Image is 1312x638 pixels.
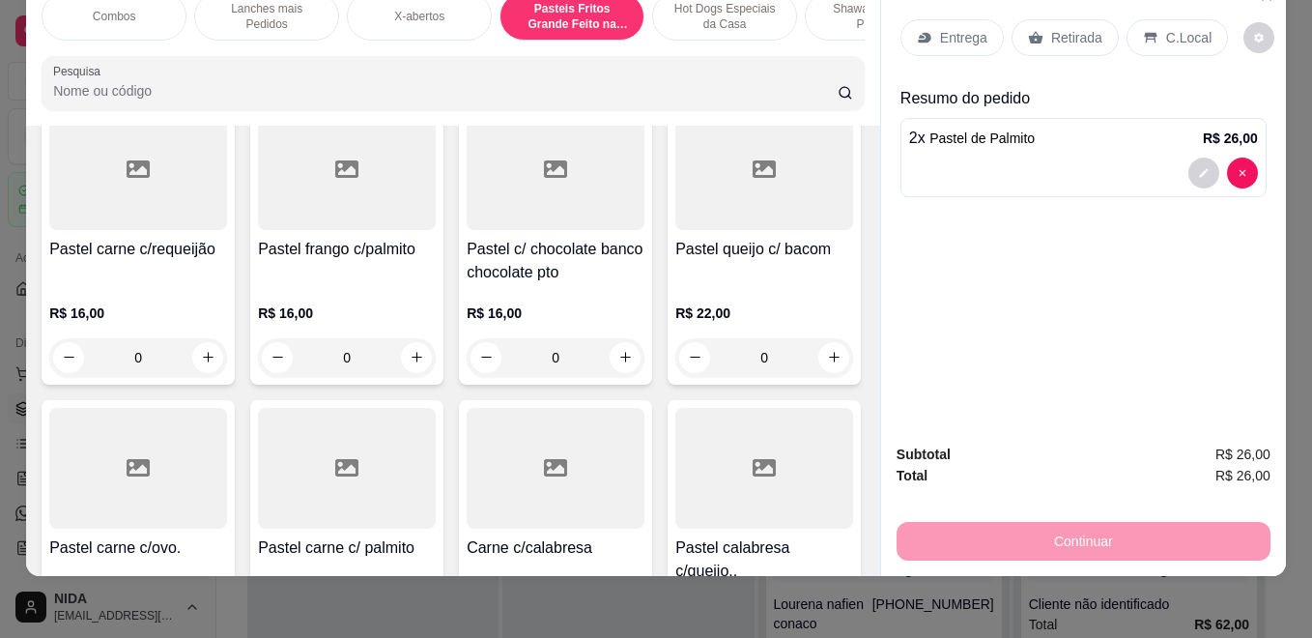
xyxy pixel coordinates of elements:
[821,1,933,32] p: Shawarmas mais Pedidos
[516,1,628,32] p: Pasteis Fritos Grande Feito na Hora
[929,130,1035,146] span: Pastel de Palmito
[471,342,501,373] button: decrease-product-quantity
[675,536,853,583] h4: Pastel calabresa c/queijo..
[467,238,644,284] h4: Pastel c/ chocolate banco chocolate pto
[49,304,227,323] p: R$ 16,00
[1051,28,1102,47] p: Retirada
[1188,158,1219,188] button: decrease-product-quantity
[1215,465,1270,486] span: R$ 26,00
[49,238,227,261] h4: Pastel carne c/requeijão
[262,342,293,373] button: decrease-product-quantity
[192,342,223,373] button: increase-product-quantity
[1203,129,1258,148] p: R$ 26,00
[675,304,853,323] p: R$ 22,00
[679,342,710,373] button: decrease-product-quantity
[818,342,849,373] button: increase-product-quantity
[258,304,436,323] p: R$ 16,00
[53,63,107,79] label: Pesquisa
[467,536,644,560] h4: Carne c/calabresa
[467,304,644,323] p: R$ 16,00
[1166,28,1212,47] p: C.Local
[675,238,853,261] h4: Pastel queijo c/ bacom
[909,127,1035,150] p: 2 x
[258,536,436,560] h4: Pastel carne c/ palmito
[211,1,323,32] p: Lanches mais Pedidos
[49,536,227,560] h4: Pastel carne c/ovo.
[897,468,927,483] strong: Total
[940,28,987,47] p: Entrega
[610,342,641,373] button: increase-product-quantity
[53,81,838,101] input: Pesquisa
[93,9,136,24] p: Combos
[1215,444,1270,465] span: R$ 26,00
[897,447,951,462] strong: Subtotal
[394,9,444,24] p: X-abertos
[1243,22,1274,53] button: decrease-product-quantity
[669,1,781,32] p: Hot Dogs Especiais da Casa
[258,238,436,261] h4: Pastel frango c/palmito
[53,342,84,373] button: decrease-product-quantity
[1227,158,1258,188] button: decrease-product-quantity
[900,87,1267,110] p: Resumo do pedido
[401,342,432,373] button: increase-product-quantity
